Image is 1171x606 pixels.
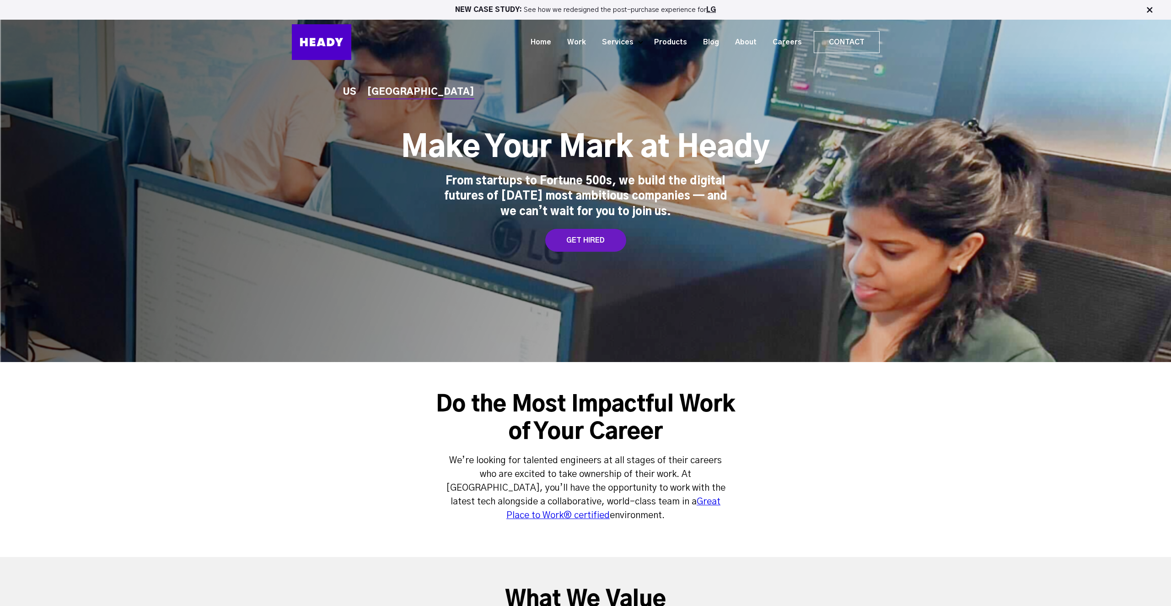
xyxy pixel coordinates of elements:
a: [GEOGRAPHIC_DATA] [367,87,474,97]
p: See how we redesigned the post-purchase experience for [4,6,1167,13]
a: Work [556,34,591,51]
span: We’re looking for talented engineers at all stages of their careers who are excited to take owner... [446,456,725,506]
div: Navigation Menu [360,31,880,53]
h3: Do the Most Impactful Work of Your Career [426,391,745,446]
a: About [724,34,761,51]
span: environment. [610,511,665,520]
img: Close Bar [1145,5,1154,15]
a: US [343,87,356,97]
a: Careers [761,34,806,51]
a: Home [519,34,556,51]
a: Products [643,34,692,51]
h1: Make Your Mark at Heady [401,130,770,167]
a: Contact [814,32,879,53]
img: Heady_Logo_Web-01 (1) [292,24,351,60]
a: Great Place to Work® certified [506,500,720,519]
a: Blog [692,34,724,51]
a: LG [706,6,716,13]
a: GET HIRED [545,229,626,252]
strong: NEW CASE STUDY: [455,6,524,13]
a: Services [591,34,638,51]
div: From startups to Fortune 500s, we build the digital futures of [DATE] most ambitious companies — ... [444,174,727,220]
